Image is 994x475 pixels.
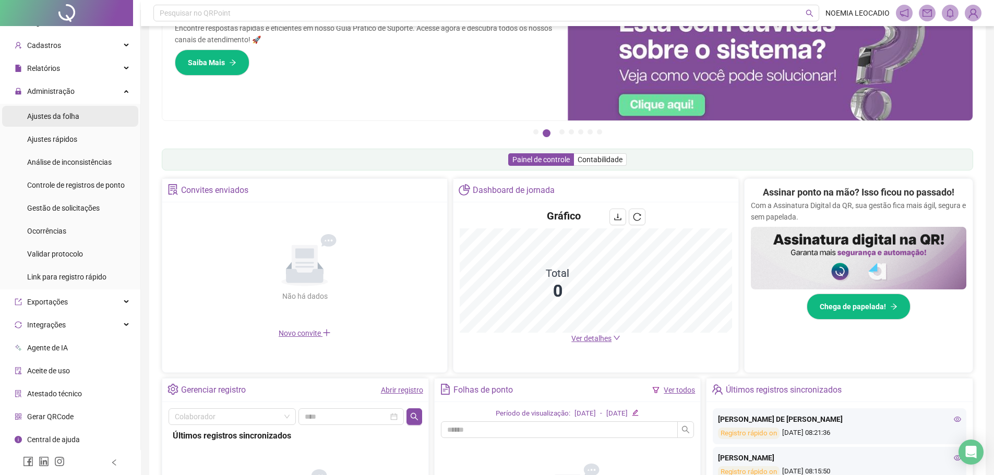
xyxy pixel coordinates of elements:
[27,135,77,143] span: Ajustes rápidos
[27,64,60,72] span: Relatórios
[473,181,555,199] div: Dashboard de jornada
[167,184,178,195] span: solution
[27,389,82,398] span: Atestado técnico
[15,413,22,420] span: qrcode
[27,273,106,281] span: Link para registro rápido
[632,409,639,416] span: edit
[279,329,331,337] span: Novo convite
[681,425,690,434] span: search
[806,9,813,17] span: search
[574,408,596,419] div: [DATE]
[614,213,622,221] span: download
[440,384,451,395] span: file-text
[807,294,911,320] button: Chega de papelada!
[718,428,780,440] div: Registro rápido on
[27,298,68,306] span: Exportações
[257,290,353,302] div: Não há dados
[27,344,68,352] span: Agente de IA
[718,452,961,464] div: [PERSON_NAME]
[959,440,984,465] div: Open Intercom Messenger
[533,129,538,135] button: 1
[188,57,225,68] span: Saiba Mais
[453,381,513,399] div: Folhas de ponto
[652,386,660,394] span: filter
[751,200,966,223] p: Com a Assinatura Digital da QR, sua gestão fica mais ágil, segura e sem papelada.
[825,7,890,19] span: NOEMIA LEOCADIO
[900,8,909,18] span: notification
[559,129,565,135] button: 3
[15,298,22,306] span: export
[15,367,22,374] span: audit
[726,381,842,399] div: Últimos registros sincronizados
[27,412,74,421] span: Gerar QRCode
[173,429,418,442] div: Últimos registros sincronizados
[569,129,574,135] button: 4
[15,65,22,72] span: file
[606,408,628,419] div: [DATE]
[27,321,66,329] span: Integrações
[633,213,641,221] span: reload
[27,41,61,50] span: Cadastros
[181,181,248,199] div: Convites enviados
[578,155,622,164] span: Contabilidade
[945,8,955,18] span: bell
[588,129,593,135] button: 6
[954,454,961,461] span: eye
[27,158,112,166] span: Análise de inconsistências
[381,386,423,394] a: Abrir registro
[27,227,66,235] span: Ocorrências
[923,8,932,18] span: mail
[954,416,961,423] span: eye
[54,456,65,467] span: instagram
[27,367,70,375] span: Aceite de uso
[613,334,620,342] span: down
[27,204,100,212] span: Gestão de solicitações
[175,22,555,45] p: Encontre respostas rápidas e eficientes em nosso Guia Prático de Suporte. Acesse agora e descubra...
[15,88,22,95] span: lock
[496,408,570,419] div: Período de visualização:
[718,413,961,425] div: [PERSON_NAME] DE [PERSON_NAME]
[890,303,897,310] span: arrow-right
[712,384,723,395] span: team
[27,435,80,444] span: Central de ajuda
[597,129,602,135] button: 7
[111,459,118,466] span: left
[718,428,961,440] div: [DATE] 08:21:36
[578,129,583,135] button: 5
[571,334,612,343] span: Ver detalhes
[543,129,550,137] button: 2
[27,112,79,120] span: Ajustes da folha
[175,50,249,76] button: Saiba Mais
[512,155,570,164] span: Painel de controle
[410,412,418,421] span: search
[547,209,581,223] h4: Gráfico
[664,386,695,394] a: Ver todos
[15,321,22,328] span: sync
[27,87,75,95] span: Administração
[15,390,22,397] span: solution
[23,456,33,467] span: facebook
[322,328,331,337] span: plus
[820,301,886,312] span: Chega de papelada!
[751,227,966,289] img: banner%2F02c71560-61a6-44d4-94b9-c8ab97240462.png
[600,408,602,419] div: -
[181,381,246,399] div: Gerenciar registro
[459,184,470,195] span: pie-chart
[763,185,954,200] h2: Assinar ponto na mão? Isso ficou no passado!
[167,384,178,395] span: setting
[27,181,125,189] span: Controle de registros de ponto
[229,59,236,66] span: arrow-right
[15,42,22,49] span: user-add
[571,334,620,343] a: Ver detalhes down
[27,250,83,258] span: Validar protocolo
[965,5,981,21] img: 89156
[15,436,22,443] span: info-circle
[39,456,49,467] span: linkedin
